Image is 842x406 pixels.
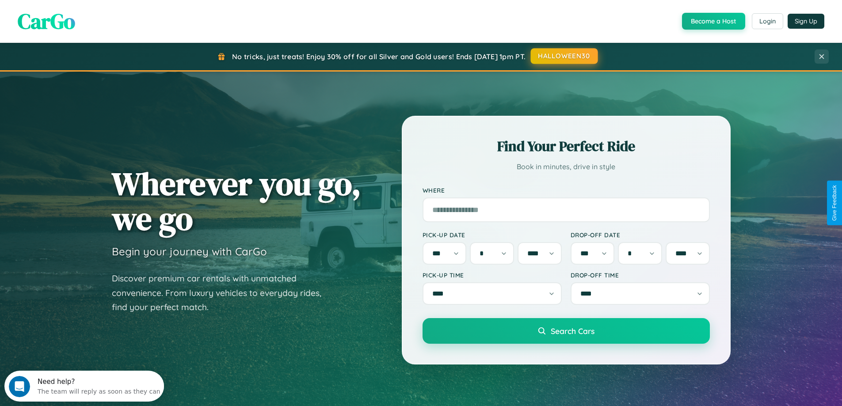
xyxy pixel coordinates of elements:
[551,326,594,336] span: Search Cars
[112,166,361,236] h1: Wherever you go, we go
[4,371,164,402] iframe: Intercom live chat discovery launcher
[423,318,710,344] button: Search Cars
[33,8,156,15] div: Need help?
[752,13,783,29] button: Login
[423,137,710,156] h2: Find Your Perfect Ride
[423,231,562,239] label: Pick-up Date
[4,4,164,28] div: Open Intercom Messenger
[423,160,710,173] p: Book in minutes, drive in style
[9,376,30,397] iframe: Intercom live chat
[112,245,267,258] h3: Begin your journey with CarGo
[682,13,745,30] button: Become a Host
[788,14,824,29] button: Sign Up
[423,186,710,194] label: Where
[423,271,562,279] label: Pick-up Time
[232,52,526,61] span: No tricks, just treats! Enjoy 30% off for all Silver and Gold users! Ends [DATE] 1pm PT.
[18,7,75,36] span: CarGo
[571,271,710,279] label: Drop-off Time
[112,271,333,315] p: Discover premium car rentals with unmatched convenience. From luxury vehicles to everyday rides, ...
[571,231,710,239] label: Drop-off Date
[831,185,838,221] div: Give Feedback
[531,48,598,64] button: HALLOWEEN30
[33,15,156,24] div: The team will reply as soon as they can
